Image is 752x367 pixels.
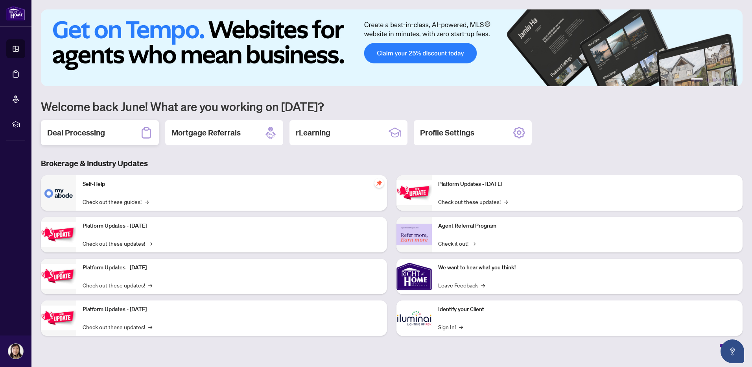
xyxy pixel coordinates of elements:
[83,180,381,189] p: Self-Help
[725,78,728,82] button: 5
[83,323,152,331] a: Check out these updates!→
[8,344,23,359] img: Profile Icon
[41,222,76,247] img: Platform Updates - September 16, 2025
[691,78,703,82] button: 1
[481,281,485,289] span: →
[374,178,384,188] span: pushpin
[438,305,736,314] p: Identify your Client
[83,222,381,230] p: Platform Updates - [DATE]
[148,239,152,248] span: →
[6,6,25,20] img: logo
[732,78,735,82] button: 6
[438,197,508,206] a: Check out these updates!→
[47,127,105,138] h2: Deal Processing
[719,78,722,82] button: 4
[83,197,149,206] a: Check out these guides!→
[83,263,381,272] p: Platform Updates - [DATE]
[504,197,508,206] span: →
[41,175,76,211] img: Self-Help
[706,78,710,82] button: 2
[83,281,152,289] a: Check out these updates!→
[396,300,432,336] img: Identify your Client
[41,158,743,169] h3: Brokerage & Industry Updates
[396,180,432,205] img: Platform Updates - June 23, 2025
[713,78,716,82] button: 3
[83,239,152,248] a: Check out these updates!→
[171,127,241,138] h2: Mortgage Referrals
[420,127,474,138] h2: Profile Settings
[41,264,76,289] img: Platform Updates - July 21, 2025
[148,323,152,331] span: →
[145,197,149,206] span: →
[296,127,330,138] h2: rLearning
[721,339,744,363] button: Open asap
[83,305,381,314] p: Platform Updates - [DATE]
[396,259,432,294] img: We want to hear what you think!
[438,222,736,230] p: Agent Referral Program
[41,9,743,86] img: Slide 0
[438,180,736,189] p: Platform Updates - [DATE]
[438,263,736,272] p: We want to hear what you think!
[459,323,463,331] span: →
[438,281,485,289] a: Leave Feedback→
[41,99,743,114] h1: Welcome back June! What are you working on [DATE]?
[41,306,76,330] img: Platform Updates - July 8, 2025
[472,239,476,248] span: →
[396,224,432,245] img: Agent Referral Program
[148,281,152,289] span: →
[438,239,476,248] a: Check it out!→
[438,323,463,331] a: Sign In!→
